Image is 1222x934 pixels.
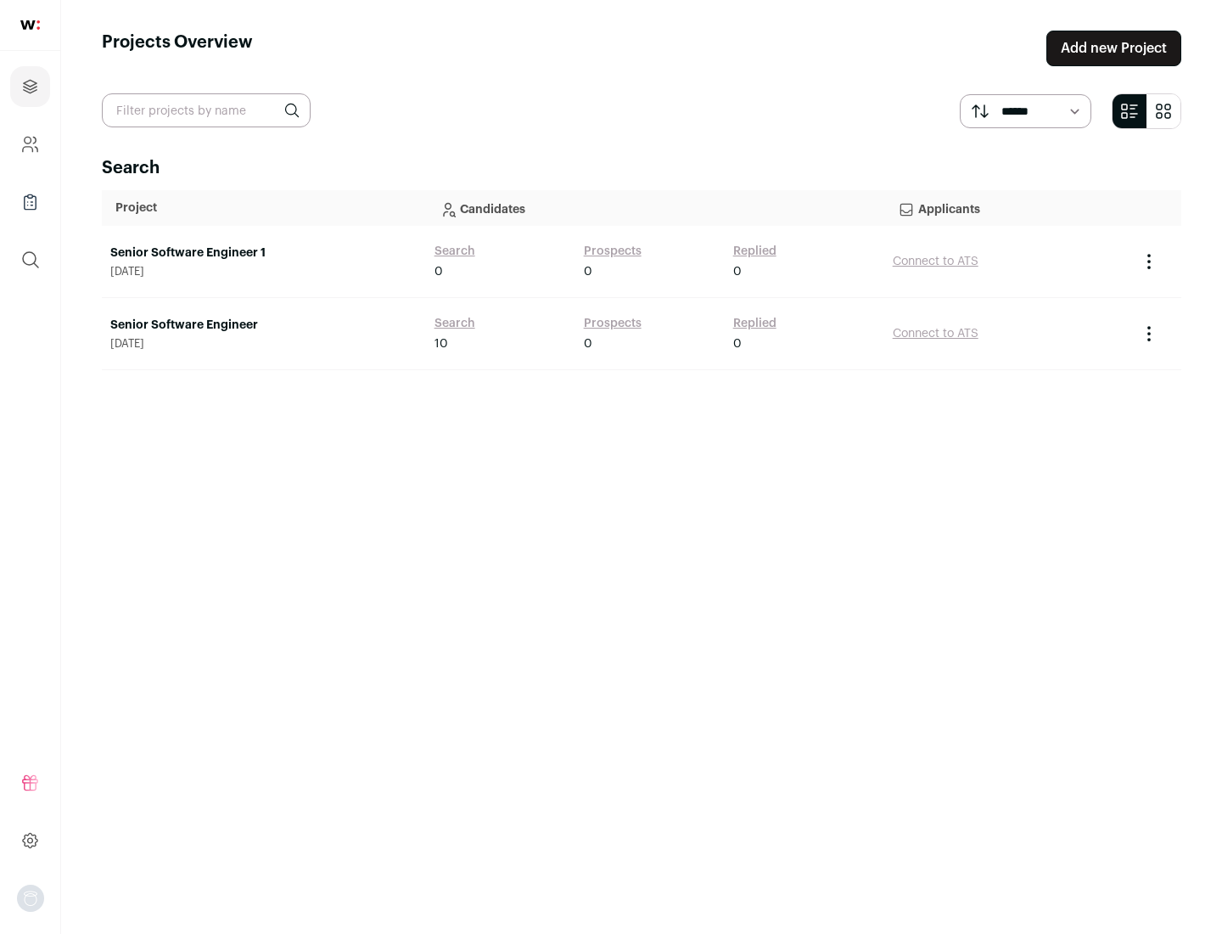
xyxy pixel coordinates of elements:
[733,315,776,332] a: Replied
[17,885,44,912] button: Open dropdown
[434,315,475,332] a: Search
[584,335,592,352] span: 0
[434,263,443,280] span: 0
[17,885,44,912] img: nopic.png
[440,191,871,225] p: Candidates
[1139,324,1159,344] button: Project Actions
[10,182,50,222] a: Company Lists
[434,243,475,260] a: Search
[110,265,418,279] span: [DATE]
[102,93,311,127] input: Filter projects by name
[10,124,50,165] a: Company and ATS Settings
[893,256,978,267] a: Connect to ATS
[110,245,418,262] a: Senior Software Engineer 1
[893,328,978,340] a: Connect to ATS
[20,20,40,30] img: wellfound-shorthand-0d5821cbd27db2630d0214b213865d53afaa358527fdda9d0ea32b1df1b89c2c.svg
[584,315,642,332] a: Prospects
[1139,251,1159,272] button: Project Actions
[584,263,592,280] span: 0
[584,243,642,260] a: Prospects
[733,243,776,260] a: Replied
[115,200,412,217] p: Project
[1046,31,1181,66] a: Add new Project
[733,263,742,280] span: 0
[110,337,418,351] span: [DATE]
[733,335,742,352] span: 0
[102,156,1181,180] h2: Search
[898,191,1117,225] p: Applicants
[10,66,50,107] a: Projects
[434,335,448,352] span: 10
[102,31,253,66] h1: Projects Overview
[110,317,418,334] a: Senior Software Engineer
